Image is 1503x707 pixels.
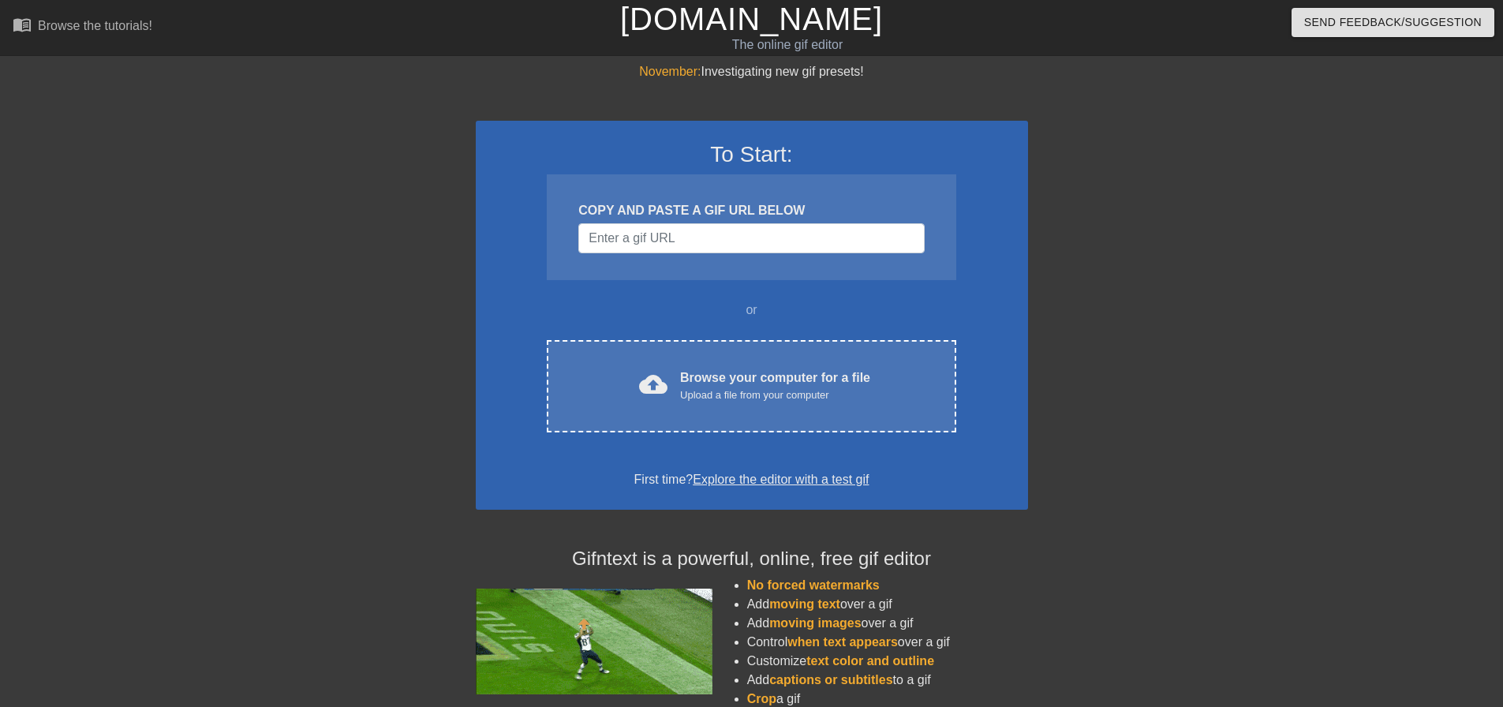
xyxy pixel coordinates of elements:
div: Investigating new gif presets! [476,62,1028,81]
li: Add to a gif [747,671,1028,690]
span: text color and outline [806,654,934,668]
div: or [517,301,987,320]
input: Username [578,223,924,253]
h3: To Start: [496,141,1008,168]
span: when text appears [787,635,898,649]
span: Send Feedback/Suggestion [1304,13,1482,32]
div: First time? [496,470,1008,489]
a: Explore the editor with a test gif [693,473,869,486]
span: No forced watermarks [747,578,880,592]
div: COPY AND PASTE A GIF URL BELOW [578,201,924,220]
span: captions or subtitles [769,673,892,686]
button: Send Feedback/Suggestion [1292,8,1494,37]
li: Add over a gif [747,595,1028,614]
div: Browse the tutorials! [38,19,152,32]
a: Browse the tutorials! [13,15,152,39]
div: The online gif editor [509,36,1066,54]
a: [DOMAIN_NAME] [620,2,883,36]
span: moving images [769,616,861,630]
span: Crop [747,692,776,705]
div: Upload a file from your computer [680,387,870,403]
li: Customize [747,652,1028,671]
img: football_small.gif [476,589,712,694]
div: Browse your computer for a file [680,368,870,403]
li: Control over a gif [747,633,1028,652]
li: Add over a gif [747,614,1028,633]
span: moving text [769,597,840,611]
h4: Gifntext is a powerful, online, free gif editor [476,548,1028,570]
span: cloud_upload [639,370,667,398]
span: November: [639,65,701,78]
span: menu_book [13,15,32,34]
